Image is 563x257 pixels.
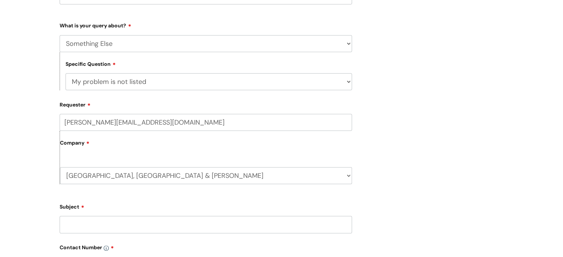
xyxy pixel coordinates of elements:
[60,20,352,29] label: What is your query about?
[60,137,352,154] label: Company
[60,242,352,251] label: Contact Number
[104,246,109,251] img: info-icon.svg
[60,114,352,131] input: Email
[60,99,352,108] label: Requester
[66,60,116,67] label: Specific Question
[60,201,352,210] label: Subject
